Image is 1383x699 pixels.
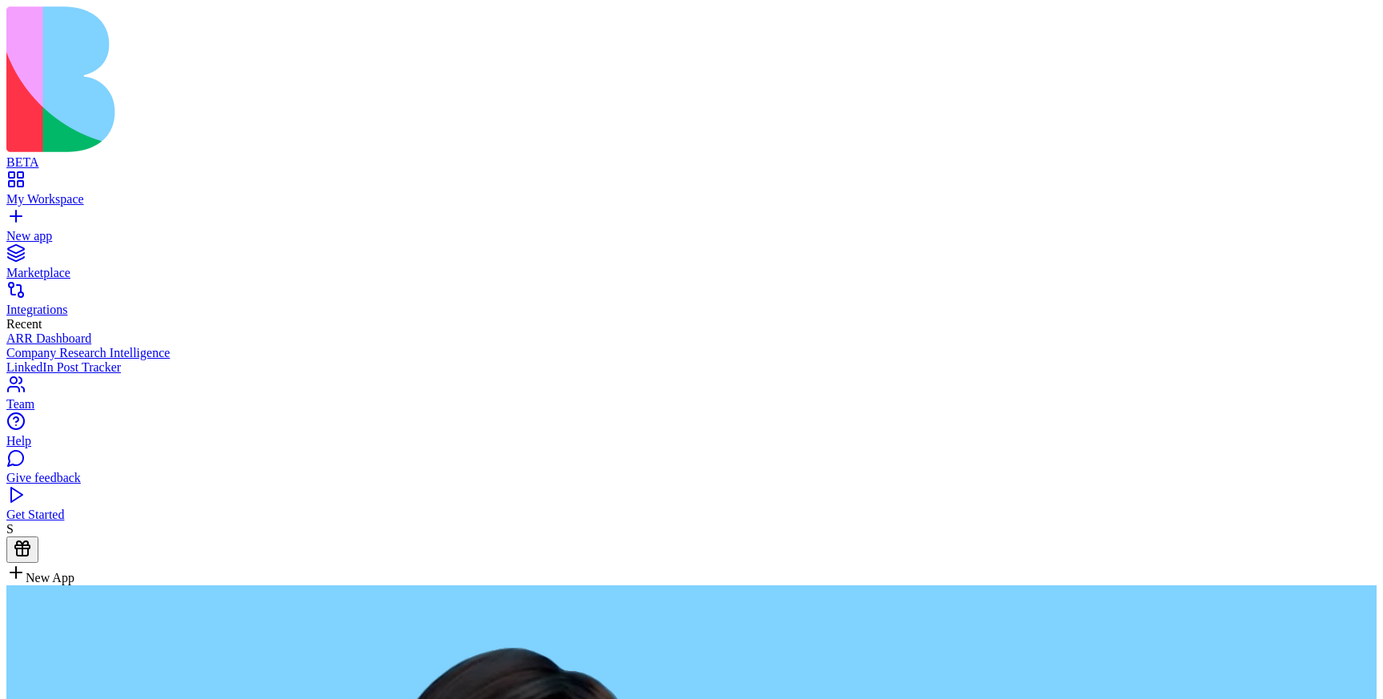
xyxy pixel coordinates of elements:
[6,508,1377,522] div: Get Started
[6,178,1377,207] a: My Workspace
[6,456,1377,485] a: Give feedback
[6,192,1377,207] div: My Workspace
[6,383,1377,412] a: Team
[6,397,1377,412] div: Team
[6,346,1377,360] a: Company Research Intelligence
[6,317,42,331] span: Recent
[6,434,1377,448] div: Help
[6,522,14,536] span: S
[6,155,1377,170] div: BETA
[6,420,1377,448] a: Help
[6,266,1377,280] div: Marketplace
[6,471,1377,485] div: Give feedback
[6,493,1377,522] a: Get Started
[6,6,650,152] img: logo
[26,571,74,585] span: New App
[6,229,1377,243] div: New app
[6,331,1377,346] a: ARR Dashboard
[6,360,1377,375] a: LinkedIn Post Tracker
[6,141,1377,170] a: BETA
[6,288,1377,317] a: Integrations
[6,303,1377,317] div: Integrations
[6,215,1377,243] a: New app
[6,251,1377,280] a: Marketplace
